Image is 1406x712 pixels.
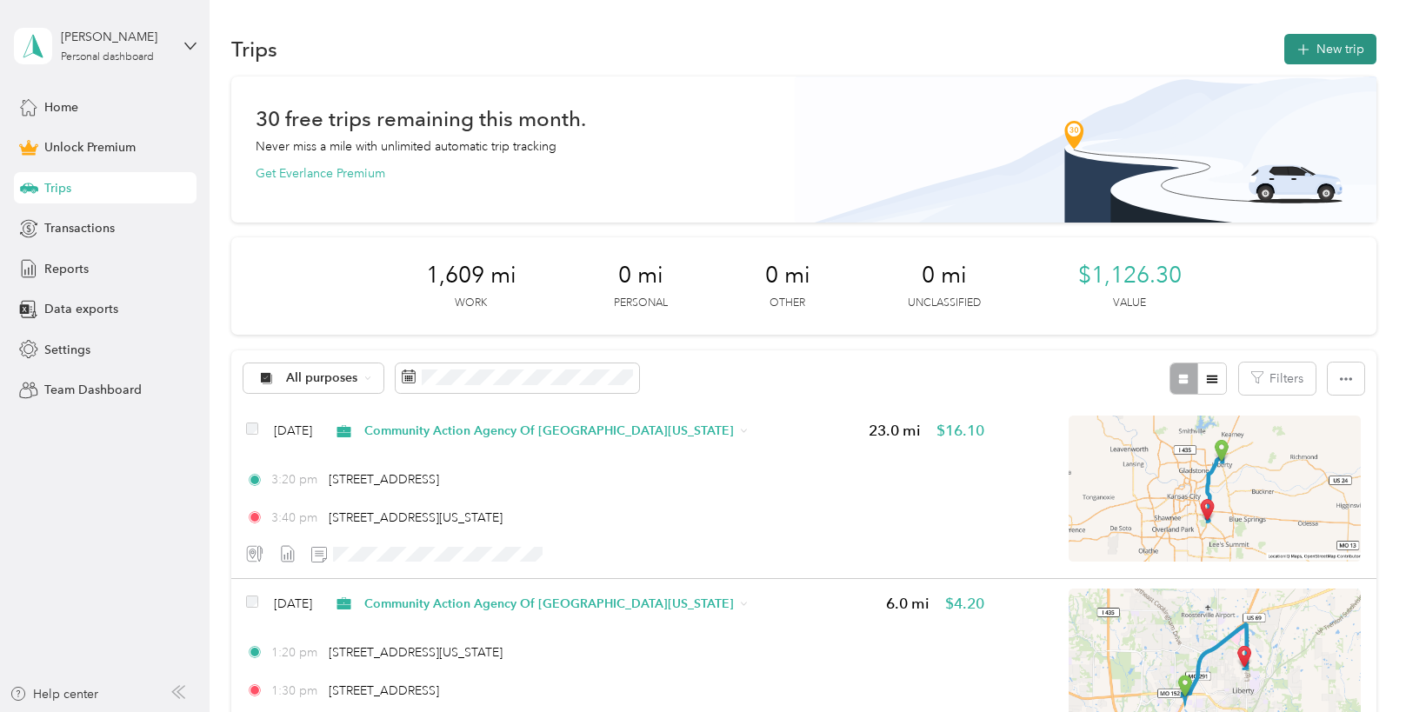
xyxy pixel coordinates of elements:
span: Transactions [44,219,115,237]
span: [STREET_ADDRESS][US_STATE] [329,510,503,525]
button: New trip [1284,34,1376,64]
span: [STREET_ADDRESS] [329,683,439,698]
button: Get Everlance Premium [256,164,385,183]
h1: Trips [231,40,277,58]
img: Banner [795,77,1376,223]
span: Reports [44,260,89,278]
p: Other [770,296,805,311]
span: 3:40 pm [271,509,321,527]
span: 0 mi [618,262,663,289]
span: Settings [44,341,90,359]
span: 0 mi [765,262,810,289]
span: Home [44,98,78,116]
div: [PERSON_NAME] [61,28,170,46]
h1: 30 free trips remaining this month. [256,110,586,128]
span: $16.10 [936,420,984,442]
span: 1:20 pm [271,643,321,662]
span: 1:30 pm [271,682,321,700]
span: [STREET_ADDRESS][US_STATE] [329,645,503,660]
iframe: Everlance-gr Chat Button Frame [1309,615,1406,712]
p: Never miss a mile with unlimited automatic trip tracking [256,137,556,156]
span: [DATE] [274,422,312,440]
p: Work [455,296,487,311]
span: $4.20 [945,593,984,615]
span: [STREET_ADDRESS] [329,472,439,487]
span: 6.0 mi [886,593,930,615]
span: 0 mi [922,262,967,289]
span: 1,609 mi [426,262,516,289]
img: minimap [1069,416,1361,562]
p: Unclassified [908,296,981,311]
span: Team Dashboard [44,381,142,399]
span: [DATE] [274,595,312,613]
span: All purposes [286,372,358,384]
span: 23.0 mi [869,420,921,442]
span: Trips [44,179,71,197]
div: Personal dashboard [61,52,154,63]
span: Community Action Agency Of [GEOGRAPHIC_DATA][US_STATE] [364,595,734,613]
span: Community Action Agency Of [GEOGRAPHIC_DATA][US_STATE] [364,422,734,440]
span: Unlock Premium [44,138,136,156]
span: Data exports [44,300,118,318]
span: $1,126.30 [1078,262,1182,289]
span: 3:20 pm [271,470,321,489]
p: Personal [614,296,668,311]
button: Filters [1239,363,1316,395]
button: Help center [10,685,98,703]
p: Value [1113,296,1146,311]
